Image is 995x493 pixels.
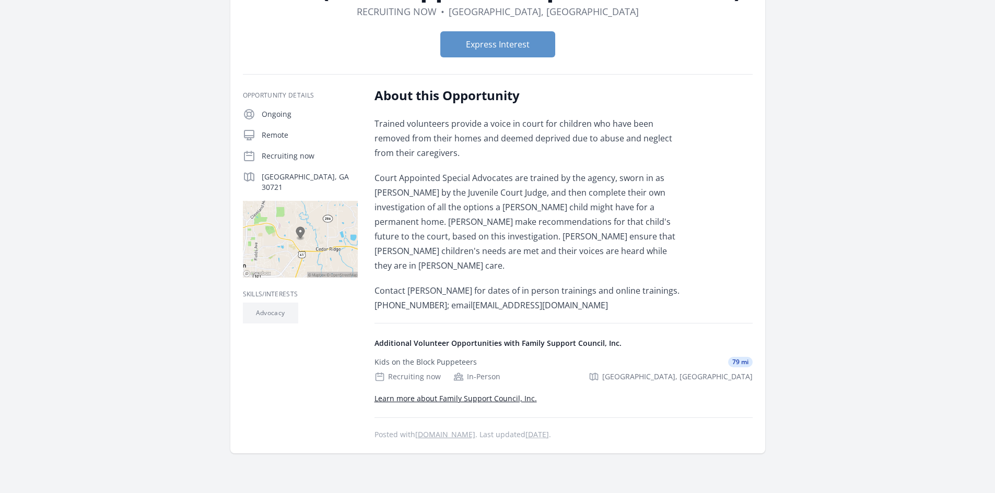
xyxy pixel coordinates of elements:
p: Trained volunteers provide a voice in court for children who have been removed from their homes a... [374,116,680,160]
p: Recruiting now [262,151,358,161]
h3: Skills/Interests [243,290,358,298]
dd: Recruiting now [357,4,437,19]
span: 79 mi [728,357,753,367]
div: Recruiting now [374,371,441,382]
div: • [441,4,444,19]
button: Express Interest [440,31,555,57]
abbr: Mon, Nov 4, 2024 3:26 PM [525,429,549,439]
p: Posted with . Last updated . [374,430,753,439]
a: Learn more about Family Support Council, Inc. [374,393,537,403]
h2: About this Opportunity [374,87,680,104]
p: Remote [262,130,358,140]
p: Contact [PERSON_NAME] for dates of in person trainings and online trainings. [PHONE_NUMBER]; emai... [374,283,680,312]
h4: Additional Volunteer Opportunities with Family Support Council, Inc. [374,338,753,348]
span: [GEOGRAPHIC_DATA], [GEOGRAPHIC_DATA] [602,371,753,382]
h3: Opportunity Details [243,91,358,100]
img: Map [243,201,358,278]
a: Kids on the Block Puppeteers 79 mi Recruiting now In-Person [GEOGRAPHIC_DATA], [GEOGRAPHIC_DATA] [370,348,757,390]
dd: [GEOGRAPHIC_DATA], [GEOGRAPHIC_DATA] [449,4,639,19]
p: Court Appointed Special Advocates are trained by the agency, sworn in as [PERSON_NAME] by the Juv... [374,171,680,273]
p: [GEOGRAPHIC_DATA], GA 30721 [262,172,358,193]
li: Advocacy [243,303,298,323]
div: Kids on the Block Puppeteers [374,357,477,367]
a: [DOMAIN_NAME] [415,429,475,439]
p: Ongoing [262,109,358,119]
div: In-Person [453,371,500,382]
